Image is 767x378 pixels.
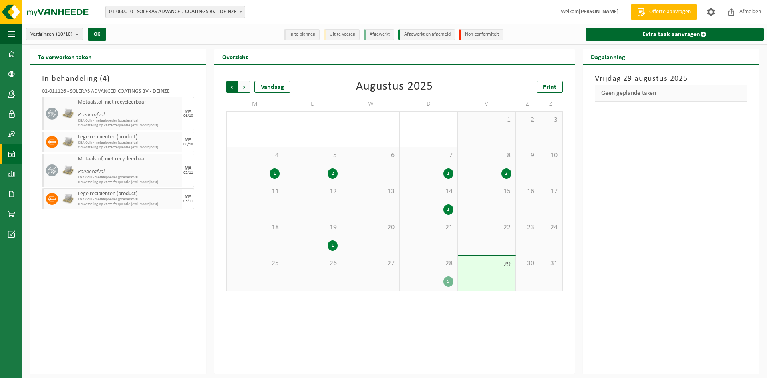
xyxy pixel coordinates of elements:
[185,138,191,142] div: MA
[226,81,238,93] span: Vorige
[183,199,193,203] div: 03/11
[270,168,280,179] div: 1
[328,240,338,251] div: 1
[238,81,250,93] span: Volgende
[443,168,453,179] div: 1
[185,109,191,114] div: MA
[78,145,180,150] span: Omwisseling op vaste frequentie (excl. voorrijkost)
[78,134,180,140] span: Lege recipiënten (product)
[520,259,535,268] span: 30
[226,97,284,111] td: M
[520,116,535,124] span: 2
[516,97,539,111] td: Z
[183,114,193,118] div: 06/10
[230,259,280,268] span: 25
[78,202,180,207] span: Omwisseling op vaste frequentie (excl. voorrijkost)
[443,204,453,215] div: 1
[78,123,180,128] span: Omwisseling op vaste frequentie (excl. voorrijkost)
[543,187,558,196] span: 17
[459,29,503,40] li: Non-conformiteit
[78,156,180,162] span: Metaalstof, niet recycleerbaar
[78,140,180,145] span: KGA Colli - metaalpoeder (poederafval)
[288,187,338,196] span: 12
[404,151,453,160] span: 7
[183,142,193,146] div: 06/10
[404,187,453,196] span: 14
[631,4,697,20] a: Offerte aanvragen
[595,85,747,102] div: Geen geplande taken
[404,259,453,268] span: 28
[647,8,693,16] span: Offerte aanvragen
[543,84,556,90] span: Print
[346,151,395,160] span: 6
[78,191,180,197] span: Lege recipiënten (product)
[30,49,100,64] h2: Te verwerken taken
[103,75,107,83] span: 4
[543,259,558,268] span: 31
[62,164,74,176] img: LP-PA-00000-WDN-11
[346,187,395,196] span: 13
[62,108,74,120] img: LP-PA-00000-WDN-11
[462,187,511,196] span: 15
[284,97,342,111] td: D
[346,259,395,268] span: 27
[183,171,193,175] div: 03/11
[543,116,558,124] span: 3
[543,151,558,160] span: 10
[214,49,256,64] h2: Overzicht
[78,99,180,106] span: Metaalstof, niet recycleerbaar
[185,166,191,171] div: MA
[539,97,563,111] td: Z
[230,151,280,160] span: 4
[185,194,191,199] div: MA
[458,97,516,111] td: V
[462,116,511,124] span: 1
[501,168,511,179] div: 2
[520,151,535,160] span: 9
[78,175,180,180] span: KGA Colli - metaalpoeder (poederafval)
[288,259,338,268] span: 26
[56,32,72,37] count: (10/10)
[106,6,245,18] span: 01-060010 - SOLERAS ADVANCED COATINGS BV - DEINZE
[26,28,83,40] button: Vestigingen(10/10)
[404,223,453,232] span: 21
[78,118,180,123] span: KGA Colli - metaalpoeder (poederafval)
[88,28,106,41] button: OK
[342,97,400,111] td: W
[586,28,764,41] a: Extra taak aanvragen
[30,28,72,40] span: Vestigingen
[62,193,74,205] img: PB-PA-0000-WDN-00-03
[230,223,280,232] span: 18
[398,29,455,40] li: Afgewerkt en afgemeld
[78,112,105,118] i: Poederafval
[462,260,511,269] span: 29
[356,81,433,93] div: Augustus 2025
[462,223,511,232] span: 22
[42,73,194,85] h3: In behandeling ( )
[537,81,563,93] a: Print
[579,9,619,15] strong: [PERSON_NAME]
[400,97,458,111] td: D
[520,223,535,232] span: 23
[78,180,180,185] span: Omwisseling op vaste frequentie (excl. voorrijkost)
[364,29,394,40] li: Afgewerkt
[443,276,453,287] div: 5
[346,223,395,232] span: 20
[288,223,338,232] span: 19
[284,29,320,40] li: In te plannen
[324,29,360,40] li: Uit te voeren
[462,151,511,160] span: 8
[543,223,558,232] span: 24
[254,81,290,93] div: Vandaag
[328,168,338,179] div: 2
[595,73,747,85] h3: Vrijdag 29 augustus 2025
[230,187,280,196] span: 11
[78,169,105,175] i: Poederafval
[520,187,535,196] span: 16
[42,89,194,97] div: 02-011126 - SOLERAS ADVANCED COATINGS BV - DEINZE
[78,197,180,202] span: KGA Colli - metaalpoeder (poederafval)
[583,49,633,64] h2: Dagplanning
[62,136,74,148] img: PB-PA-0000-WDN-00-03
[288,151,338,160] span: 5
